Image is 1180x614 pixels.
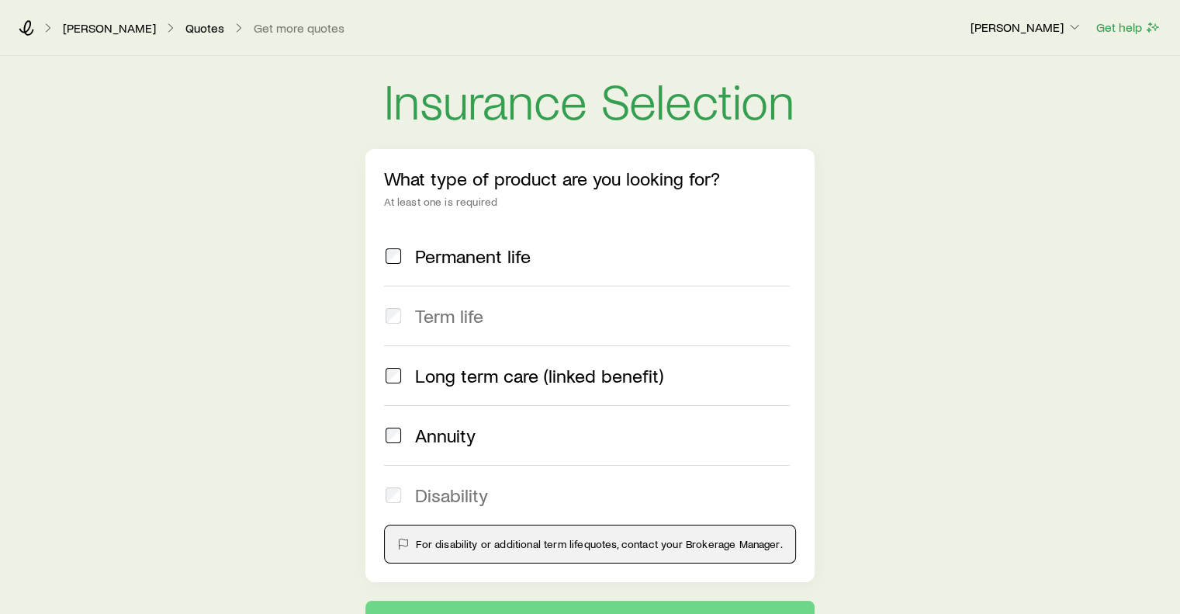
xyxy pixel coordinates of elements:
span: Term life [415,305,483,327]
span: Disability [415,484,488,506]
a: Quotes [185,21,225,36]
h1: Insurance Selection [384,75,795,124]
a: [PERSON_NAME] [62,21,157,36]
input: Long term care (linked benefit) [386,368,401,383]
p: What type of product are you looking for? [384,168,795,189]
input: Annuity [386,428,401,443]
input: Permanent life [386,248,401,264]
p: [PERSON_NAME] [971,19,1082,35]
input: Disability [386,487,401,503]
div: At least one is required [384,196,795,208]
button: Get more quotes [253,21,345,36]
span: Long term care (linked benefit) [415,365,663,387]
div: For disability or additional term life quotes, contact your Brokerage Manager. [397,538,782,550]
span: Permanent life [415,245,531,267]
span: Annuity [415,425,476,446]
button: Get help [1095,19,1161,36]
input: Term life [386,308,401,324]
button: [PERSON_NAME] [970,19,1083,37]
